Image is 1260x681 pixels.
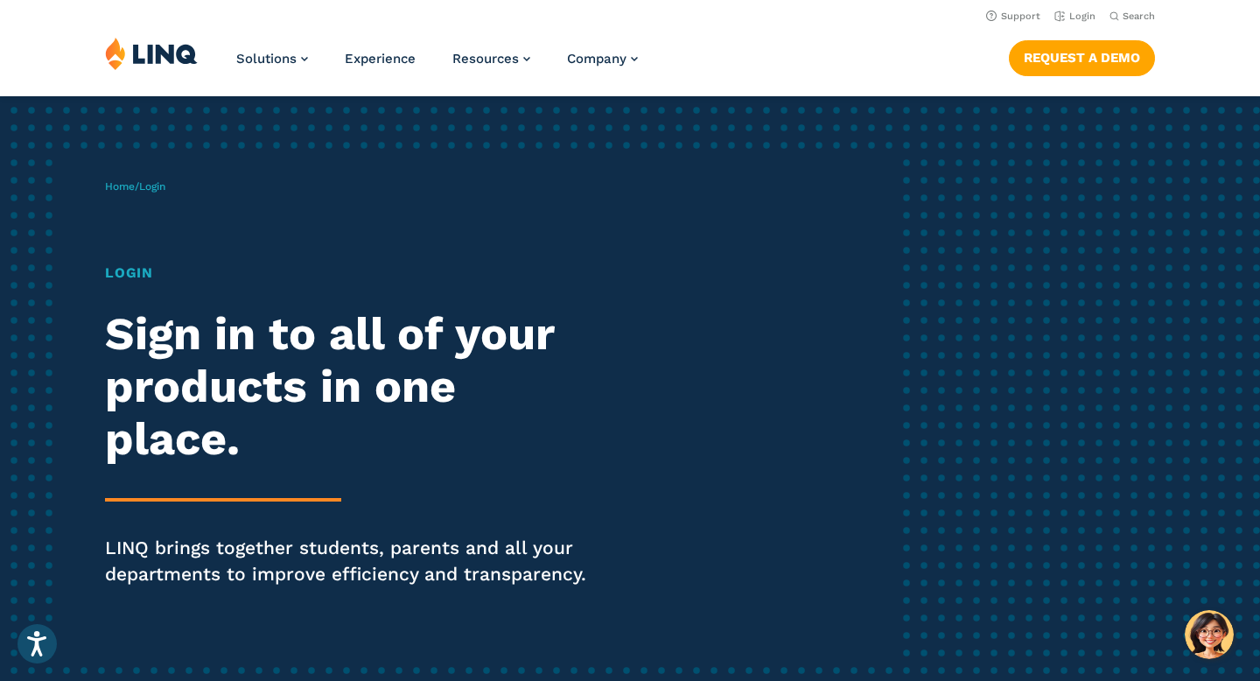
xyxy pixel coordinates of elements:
p: LINQ brings together students, parents and all your departments to improve efficiency and transpa... [105,535,591,587]
span: Solutions [236,51,297,67]
span: Search [1123,11,1155,22]
h2: Sign in to all of your products in one place. [105,308,591,465]
a: Support [986,11,1040,22]
nav: Primary Navigation [236,37,638,95]
a: Request a Demo [1009,40,1155,75]
span: Resources [452,51,519,67]
span: / [105,180,165,193]
a: Solutions [236,51,308,67]
a: Resources [452,51,530,67]
button: Open Search Bar [1109,10,1155,23]
a: Login [1054,11,1095,22]
a: Company [567,51,638,67]
button: Hello, have a question? Let’s chat. [1185,610,1234,659]
img: LINQ | K‑12 Software [105,37,198,70]
a: Home [105,180,135,193]
span: Login [139,180,165,193]
h1: Login [105,263,591,284]
a: Experience [345,51,416,67]
nav: Button Navigation [1009,37,1155,75]
span: Company [567,51,626,67]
